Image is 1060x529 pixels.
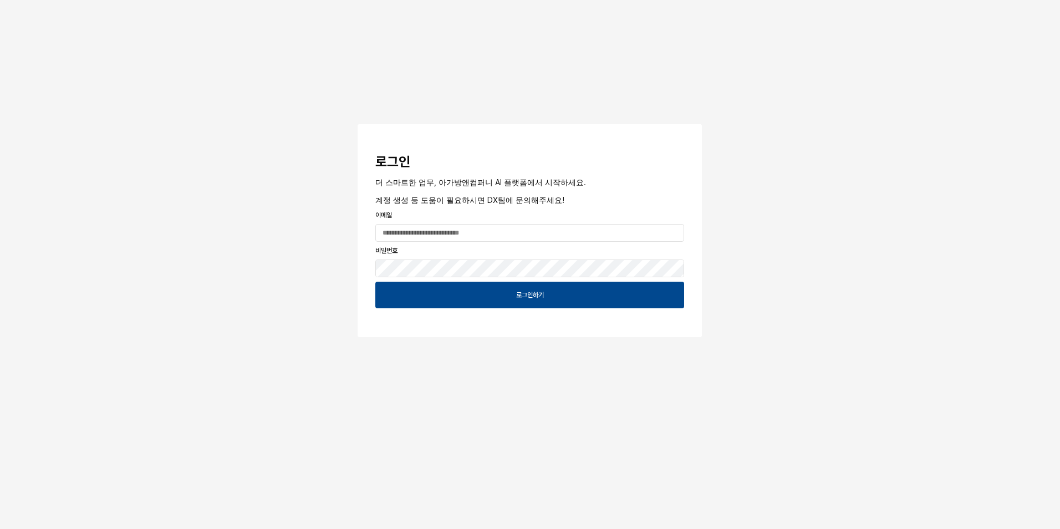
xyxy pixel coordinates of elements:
[375,176,684,188] p: 더 스마트한 업무, 아가방앤컴퍼니 AI 플랫폼에서 시작하세요.
[375,154,684,170] h3: 로그인
[375,194,684,206] p: 계정 생성 등 도움이 필요하시면 DX팀에 문의해주세요!
[375,210,684,220] p: 이메일
[375,246,684,256] p: 비밀번호
[375,282,684,308] button: 로그인하기
[516,291,544,299] p: 로그인하기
